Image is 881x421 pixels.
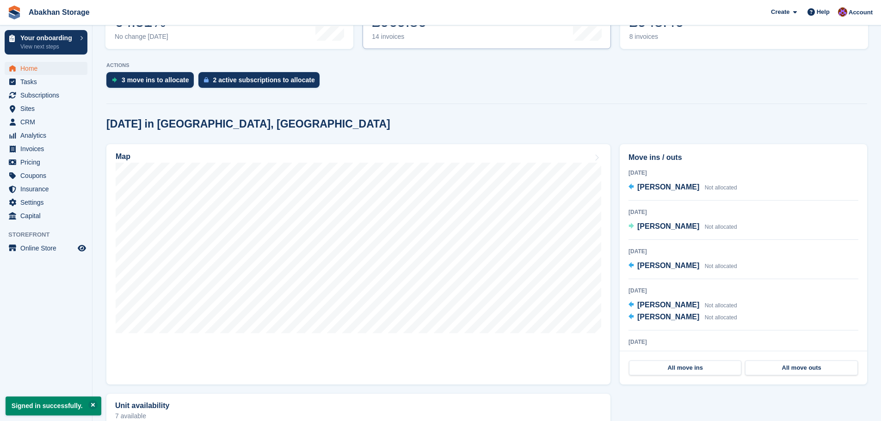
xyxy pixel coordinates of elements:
span: [PERSON_NAME] [637,262,699,269]
h2: [DATE] in [GEOGRAPHIC_DATA], [GEOGRAPHIC_DATA] [106,118,390,130]
span: Help [817,7,830,17]
a: [PERSON_NAME] Not allocated [628,299,737,311]
img: stora-icon-8386f47178a22dfd0bd8f6a31ec36ba5ce8667c1dd55bd0f319d3a0aa187defe.svg [7,6,21,19]
span: Tasks [20,75,76,88]
a: [PERSON_NAME] Not allocated [628,182,737,194]
span: Storefront [8,230,92,239]
p: Your onboarding [20,35,75,41]
span: Not allocated [705,184,737,191]
a: Map [106,144,610,384]
div: 14 invoices [372,33,441,41]
span: Subscriptions [20,89,76,102]
div: [DATE] [628,169,858,177]
span: Sites [20,102,76,115]
a: menu [5,62,87,75]
a: All move ins [629,360,741,375]
span: Online Store [20,242,76,255]
a: menu [5,209,87,222]
a: menu [5,116,87,128]
div: 8 invoices [629,33,693,41]
span: [PERSON_NAME] [637,313,699,321]
a: All move outs [745,360,857,375]
a: 2 active subscriptions to allocate [198,72,324,92]
div: [DATE] [628,247,858,256]
a: menu [5,183,87,195]
h2: Unit availability [115,402,169,410]
span: Not allocated [705,314,737,321]
a: menu [5,169,87,182]
h2: Move ins / outs [628,152,858,163]
a: menu [5,75,87,88]
div: 3 move ins to allocate [122,76,189,84]
a: menu [5,89,87,102]
a: [PERSON_NAME] Not allocated [628,311,737,323]
span: Settings [20,196,76,209]
div: [DATE] [628,338,858,346]
a: Abakhan Storage [25,5,93,20]
a: menu [5,129,87,142]
a: [PERSON_NAME] Not allocated [628,221,737,233]
a: Preview store [76,243,87,254]
div: No change [DATE] [115,33,168,41]
a: Your onboarding View next steps [5,30,87,55]
span: Invoices [20,142,76,155]
a: menu [5,242,87,255]
span: CRM [20,116,76,128]
p: View next steps [20,43,75,51]
p: ACTIONS [106,62,867,68]
div: [DATE] [628,287,858,295]
a: menu [5,142,87,155]
a: 3 move ins to allocate [106,72,198,92]
img: active_subscription_to_allocate_icon-d502201f5373d7db506a760aba3b589e785aa758c864c3986d89f69b8ff3... [204,77,209,83]
div: [DATE] [628,208,858,216]
a: [PERSON_NAME] Not allocated [628,260,737,272]
a: menu [5,156,87,169]
span: Insurance [20,183,76,195]
span: Account [849,8,873,17]
a: menu [5,196,87,209]
span: Not allocated [705,224,737,230]
p: 7 available [115,413,602,419]
span: [PERSON_NAME] [637,183,699,191]
p: Signed in successfully. [6,397,101,415]
span: Create [771,7,789,17]
span: Coupons [20,169,76,182]
img: William Abakhan [838,7,847,17]
span: Analytics [20,129,76,142]
span: Not allocated [705,263,737,269]
span: [PERSON_NAME] [637,222,699,230]
img: move_ins_to_allocate_icon-fdf77a2bb77ea45bf5b3d319d69a93e2d87916cf1d5bf7949dd705db3b84f3ca.svg [112,77,117,83]
span: [PERSON_NAME] [637,301,699,309]
span: Pricing [20,156,76,169]
a: menu [5,102,87,115]
h2: Map [116,153,130,161]
span: Not allocated [705,302,737,309]
div: 2 active subscriptions to allocate [213,76,315,84]
span: Capital [20,209,76,222]
span: Home [20,62,76,75]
